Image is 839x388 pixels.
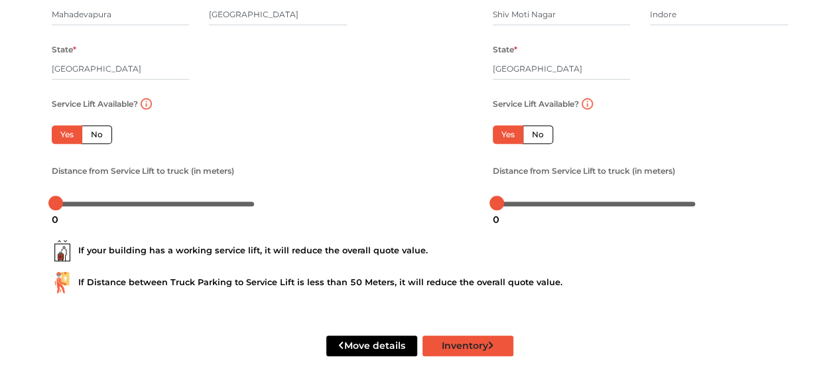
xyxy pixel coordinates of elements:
[493,96,579,113] label: Service Lift Available?
[493,162,675,180] label: Distance from Service Lift to truck (in meters)
[52,125,82,144] label: Yes
[326,336,417,356] button: Move details
[52,272,73,293] img: ...
[493,125,523,144] label: Yes
[52,240,73,261] img: ...
[52,41,76,58] label: State
[52,272,788,293] div: If Distance between Truck Parking to Service Lift is less than 50 Meters, it will reduce the over...
[52,162,234,180] label: Distance from Service Lift to truck (in meters)
[422,336,513,356] button: Inventory
[523,125,553,144] label: No
[487,208,505,231] div: 0
[493,41,517,58] label: State
[46,208,64,231] div: 0
[52,96,138,113] label: Service Lift Available?
[82,125,112,144] label: No
[52,240,788,261] div: If your building has a working service lift, it will reduce the overall quote value.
